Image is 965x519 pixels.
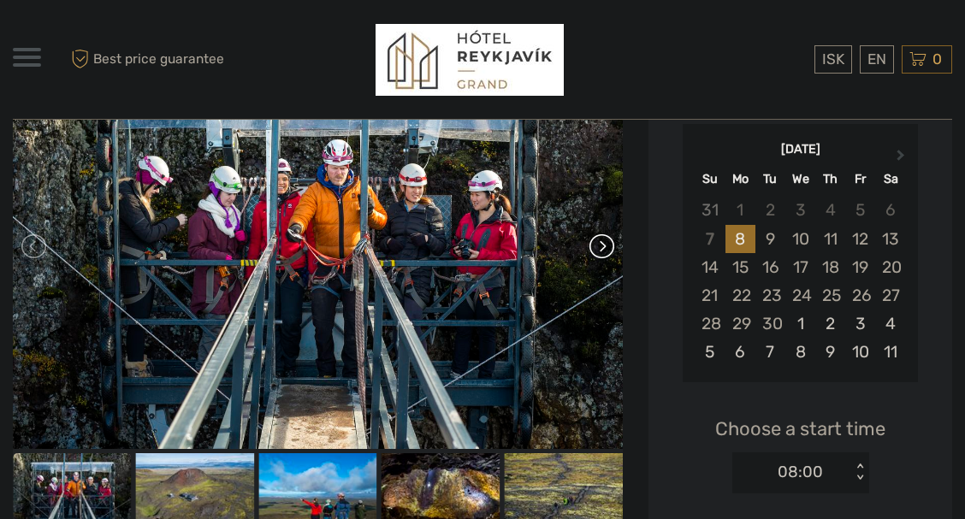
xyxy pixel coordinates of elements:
div: month 2025-09 [688,196,912,366]
div: Tu [755,168,785,191]
div: Choose Thursday, September 18th, 2025 [815,253,845,281]
div: Fr [845,168,875,191]
div: Choose Thursday, October 9th, 2025 [815,338,845,366]
div: Choose Monday, September 22nd, 2025 [725,281,755,310]
div: < > [852,463,867,481]
div: EN [860,45,894,74]
div: Choose Friday, October 3rd, 2025 [845,310,875,338]
div: Choose Tuesday, September 30th, 2025 [755,310,785,338]
div: Choose Tuesday, September 9th, 2025 [755,225,785,253]
div: Not available Friday, September 5th, 2025 [845,196,875,224]
div: Th [815,168,845,191]
div: Choose Saturday, October 4th, 2025 [875,310,905,338]
div: Choose Friday, September 26th, 2025 [845,281,875,310]
div: Choose Sunday, September 28th, 2025 [695,310,725,338]
div: We [785,168,815,191]
div: Choose Friday, October 10th, 2025 [845,338,875,366]
div: Not available Thursday, September 4th, 2025 [815,196,845,224]
div: Choose Thursday, September 25th, 2025 [815,281,845,310]
div: Choose Saturday, September 13th, 2025 [875,225,905,253]
span: ISK [822,50,844,68]
div: Sa [875,168,905,191]
div: Choose Wednesday, October 1st, 2025 [785,310,815,338]
button: Next Month [889,145,916,173]
div: Choose Wednesday, October 8th, 2025 [785,338,815,366]
span: Best price guarantee [67,45,248,74]
div: Choose Monday, September 8th, 2025 [725,225,755,253]
div: Choose Saturday, September 20th, 2025 [875,253,905,281]
div: Choose Friday, September 12th, 2025 [845,225,875,253]
div: Not available Sunday, September 7th, 2025 [695,225,725,253]
div: Choose Tuesday, September 16th, 2025 [755,253,785,281]
div: Choose Friday, September 19th, 2025 [845,253,875,281]
div: Choose Wednesday, September 24th, 2025 [785,281,815,310]
div: Not available Tuesday, September 2nd, 2025 [755,196,785,224]
div: Choose Sunday, September 14th, 2025 [695,253,725,281]
img: 1297-6b06db7f-02dc-4384-8cae-a6e720e92c06_logo_big.jpg [376,24,564,96]
div: Choose Saturday, October 11th, 2025 [875,338,905,366]
div: Choose Sunday, September 21st, 2025 [695,281,725,310]
div: Choose Sunday, October 5th, 2025 [695,338,725,366]
div: 08:00 [778,461,823,483]
div: Not available Wednesday, September 3rd, 2025 [785,196,815,224]
div: Choose Tuesday, September 23rd, 2025 [755,281,785,310]
div: Mo [725,168,755,191]
div: Choose Monday, September 29th, 2025 [725,310,755,338]
div: Choose Monday, September 15th, 2025 [725,253,755,281]
div: Choose Monday, October 6th, 2025 [725,338,755,366]
span: 0 [930,50,944,68]
p: We're away right now. Please check back later! [24,30,193,44]
div: Su [695,168,725,191]
div: Choose Wednesday, September 17th, 2025 [785,253,815,281]
div: Not available Sunday, August 31st, 2025 [695,196,725,224]
div: Choose Thursday, September 11th, 2025 [815,225,845,253]
div: Choose Tuesday, October 7th, 2025 [755,338,785,366]
div: Choose Saturday, September 27th, 2025 [875,281,905,310]
span: Choose a start time [715,416,885,442]
div: Not available Monday, September 1st, 2025 [725,196,755,224]
div: Choose Wednesday, September 10th, 2025 [785,225,815,253]
div: Not available Saturday, September 6th, 2025 [875,196,905,224]
img: cd5cc137e7404e5d959b00fd62ad6284_main_slider.jpeg [13,43,623,449]
div: Choose Thursday, October 2nd, 2025 [815,310,845,338]
button: Open LiveChat chat widget [197,27,217,47]
div: [DATE] [683,141,918,159]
